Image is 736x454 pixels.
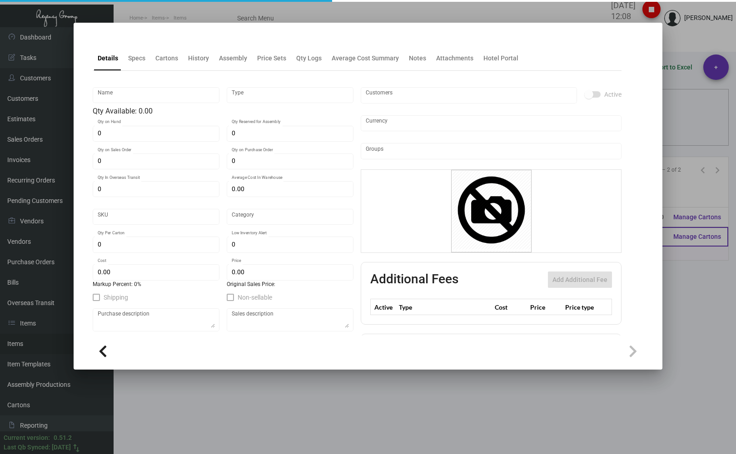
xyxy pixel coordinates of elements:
div: Qty Logs [296,54,322,63]
div: Cartons [155,54,178,63]
span: Non-sellable [238,292,272,303]
button: Add Additional Fee [548,271,612,288]
th: Price type [563,299,602,315]
div: History [188,54,209,63]
div: Assembly [219,54,247,63]
div: Hotel Portal [483,54,518,63]
div: Last Qb Synced: [DATE] [4,443,71,452]
div: Details [98,54,118,63]
div: Qty Available: 0.00 [93,106,353,117]
input: Add new.. [366,92,572,99]
th: Active [371,299,397,315]
div: Specs [128,54,145,63]
div: Current version: [4,433,50,443]
div: Average Cost Summary [332,54,399,63]
th: Cost [492,299,528,315]
div: Attachments [436,54,473,63]
span: Shipping [104,292,128,303]
span: Active [604,89,622,100]
div: Notes [409,54,426,63]
h2: Additional Fees [370,271,458,288]
th: Type [397,299,493,315]
th: Price [528,299,563,315]
span: Add Additional Fee [552,276,607,283]
input: Add new.. [366,148,617,155]
div: 0.51.2 [54,433,72,443]
div: Price Sets [257,54,286,63]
